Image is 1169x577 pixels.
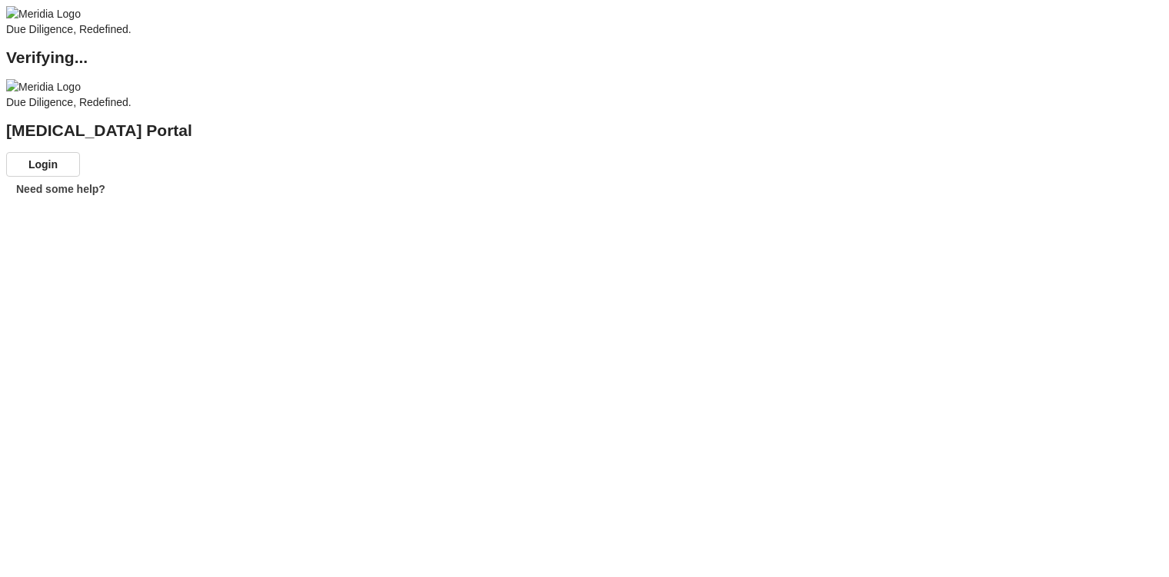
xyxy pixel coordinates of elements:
[6,50,1163,65] h2: Verifying...
[6,96,132,108] span: Due Diligence, Redefined.
[6,6,81,22] img: Meridia Logo
[6,79,81,95] img: Meridia Logo
[6,23,132,35] span: Due Diligence, Redefined.
[6,177,115,201] button: Need some help?
[6,123,1163,138] h2: [MEDICAL_DATA] Portal
[6,152,80,177] button: Login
